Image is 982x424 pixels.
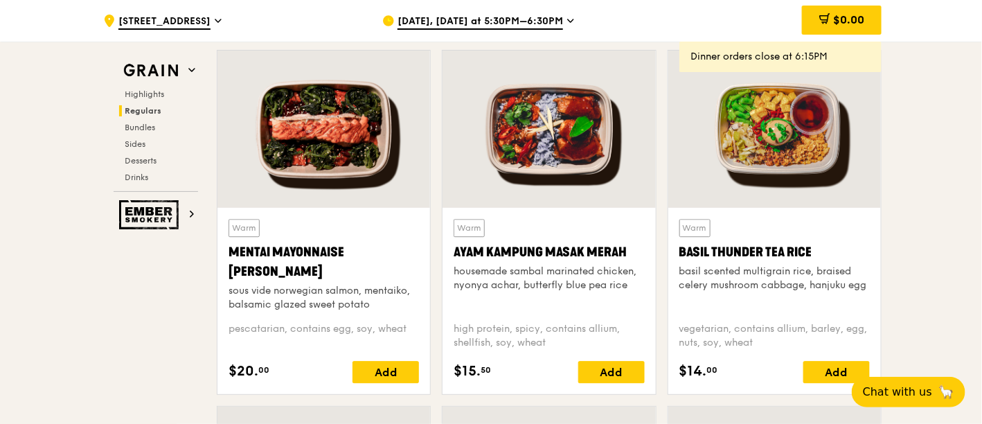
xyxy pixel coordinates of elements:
div: Add [578,361,645,383]
span: Drinks [125,173,148,182]
div: Basil Thunder Tea Rice [679,242,870,262]
div: high protein, spicy, contains allium, shellfish, soy, wheat [454,322,644,350]
div: Add [352,361,419,383]
div: Add [803,361,870,383]
div: Ayam Kampung Masak Merah [454,242,644,262]
img: Grain web logo [119,58,183,83]
div: Warm [679,219,711,237]
span: $20. [229,361,258,382]
span: $0.00 [833,13,864,26]
span: Chat with us [863,384,932,400]
div: pescatarian, contains egg, soy, wheat [229,322,419,350]
div: Warm [454,219,485,237]
span: Desserts [125,156,157,166]
span: Sides [125,139,145,149]
div: Warm [229,219,260,237]
div: vegetarian, contains allium, barley, egg, nuts, soy, wheat [679,322,870,350]
div: housemade sambal marinated chicken, nyonya achar, butterfly blue pea rice [454,265,644,292]
img: Ember Smokery web logo [119,200,183,229]
div: sous vide norwegian salmon, mentaiko, balsamic glazed sweet potato [229,284,419,312]
div: Dinner orders close at 6:15PM [690,50,871,64]
span: 50 [481,364,491,376]
span: 🦙 [938,384,954,400]
span: 00 [707,364,718,376]
button: Chat with us🦙 [852,377,965,407]
span: Regulars [125,106,161,116]
span: Bundles [125,123,155,132]
span: 00 [258,364,269,376]
span: [DATE], [DATE] at 5:30PM–6:30PM [398,15,563,30]
span: Highlights [125,89,164,99]
div: Mentai Mayonnaise [PERSON_NAME] [229,242,419,281]
span: $14. [679,361,707,382]
span: $15. [454,361,481,382]
span: [STREET_ADDRESS] [118,15,211,30]
div: basil scented multigrain rice, braised celery mushroom cabbage, hanjuku egg [679,265,870,292]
